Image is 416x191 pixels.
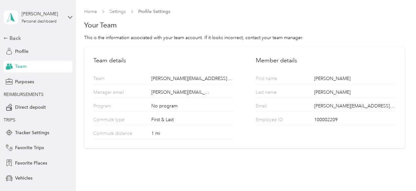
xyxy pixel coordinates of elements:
span: REIMBURSEMENTS [4,92,44,97]
span: Profile Settings [138,8,170,15]
p: Team [93,75,144,84]
span: Purposes [15,78,34,85]
div: [PERSON_NAME] [314,75,396,84]
p: Commute distance [93,130,144,139]
span: TRIPS [4,117,15,123]
span: Vehicles [15,175,32,182]
p: Last name [256,89,306,98]
span: [PERSON_NAME][EMAIL_ADDRESS][PERSON_NAME][DOMAIN_NAME] [151,89,213,96]
div: [PERSON_NAME][EMAIL_ADDRESS][PERSON_NAME][DOMAIN_NAME] [314,103,396,111]
div: No program [151,103,233,111]
p: Manager email [93,89,144,98]
a: Home [84,9,97,14]
span: Direct deposit [15,104,46,111]
div: Personal dashboard [22,20,57,24]
a: Settings [109,9,126,14]
p: Commute type [93,116,144,125]
span: Favorite Places [15,160,47,167]
p: First name [256,75,306,84]
div: Back [4,34,69,42]
h2: Member details [256,56,395,65]
iframe: Everlance-gr Chat Button Frame [379,154,416,191]
div: 100002209 [314,116,396,125]
span: Favorite Trips [15,144,44,151]
p: Program [93,103,144,111]
div: First & Last [151,116,233,125]
div: 1 mi [151,130,233,139]
span: Tracker Settings [15,129,49,136]
span: Profile [15,48,28,55]
div: [PERSON_NAME] [22,10,63,17]
div: [PERSON_NAME] [314,89,396,98]
span: Team [15,63,27,70]
p: Employee ID [256,116,306,125]
h1: Your Team [84,21,405,30]
div: This is the information associated with your team account. If it looks incorrect, contact your te... [84,34,405,41]
div: [PERSON_NAME][EMAIL_ADDRESS][PERSON_NAME][DOMAIN_NAME] [151,75,233,84]
p: Email [256,103,306,111]
h2: Team details [93,56,233,65]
